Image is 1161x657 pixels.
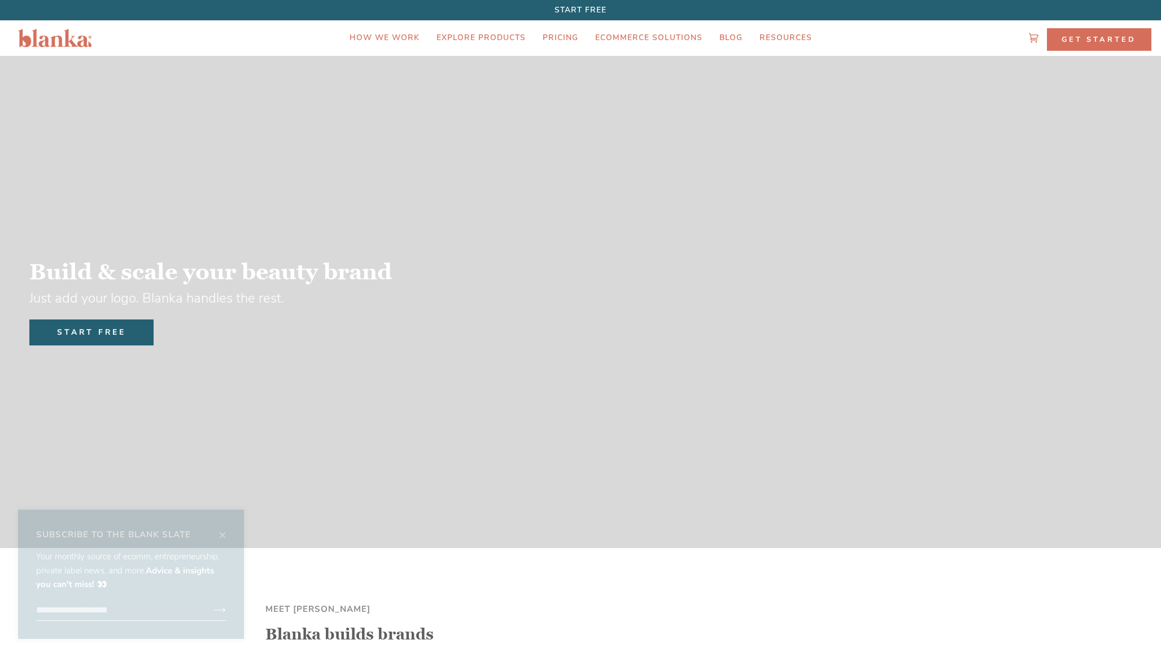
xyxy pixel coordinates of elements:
[437,32,526,44] span: Explore Products
[36,550,226,591] p: Your monthly source of ecomm, entrepreneurship, private label news, and more.
[1047,28,1151,51] a: GET STARTED
[36,599,196,620] input: hello@blankabrand.com
[265,625,896,644] h2: Blanka builds brands
[760,32,812,44] span: Resources
[341,20,428,56] a: HOW WE WORK
[18,29,91,47] img: Blanka logo build your brand private label
[595,32,702,44] span: Ecommerce Solutions
[543,32,578,44] span: Pricing
[350,32,420,44] span: HOW WE WORK
[534,20,587,56] a: Pricing
[196,601,226,619] button: Join
[29,319,154,345] a: START FREE
[428,20,534,56] a: Explore Products
[555,4,606,16] p: START FREE
[719,32,743,44] span: Blog
[711,20,751,56] a: Blog
[36,528,226,541] p: Subscribe to the blank slate
[211,510,244,551] button: Close
[36,565,214,590] strong: Advice & insights you can't miss! 👀
[587,20,711,56] a: Ecommerce Solutions
[29,290,392,307] p: Just add your logo. Blanka handles the rest.
[751,20,820,56] a: Resources
[29,258,392,286] p: Build & scale your beauty brand
[265,602,896,616] p: Meet [PERSON_NAME]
